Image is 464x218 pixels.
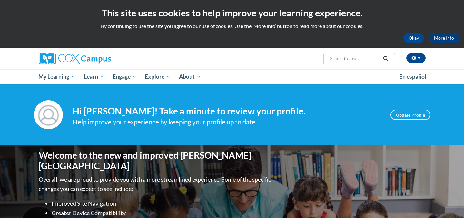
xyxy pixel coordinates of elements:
[73,106,381,117] h4: Hi [PERSON_NAME]! Take a minute to review your profile.
[175,69,205,84] a: About
[113,73,137,81] span: Engage
[84,73,104,81] span: Learn
[141,69,175,84] a: Explore
[381,55,390,63] button: Search
[329,55,381,63] input: Search Courses
[5,23,459,30] p: By continuing to use the site you agree to our use of cookies. Use the ‘More info’ button to read...
[399,73,426,80] span: En español
[406,53,426,63] button: Account Settings
[73,117,381,127] div: Help improve your experience by keeping your profile up to date.
[39,175,272,193] p: Overall, we are proud to provide you with a more streamlined experience. Some of the specific cha...
[429,33,459,43] a: More Info
[35,69,80,84] a: My Learning
[39,53,161,64] a: Cox Campus
[438,192,459,213] iframe: Button to launch messaging window
[52,208,272,218] li: Greater Device Compatibility
[80,69,108,84] a: Learn
[39,53,111,64] img: Cox Campus
[5,6,459,19] h2: This site uses cookies to help improve your learning experience.
[403,33,424,43] button: Okay
[145,73,171,81] span: Explore
[390,110,430,120] a: Update Profile
[52,199,272,208] li: Improved Site Navigation
[395,70,430,84] a: En español
[34,100,63,129] img: Profile Image
[179,73,201,81] span: About
[39,150,272,172] h1: Welcome to the new and improved [PERSON_NAME][GEOGRAPHIC_DATA]
[108,69,141,84] a: Engage
[29,69,435,84] div: Main menu
[38,73,75,81] span: My Learning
